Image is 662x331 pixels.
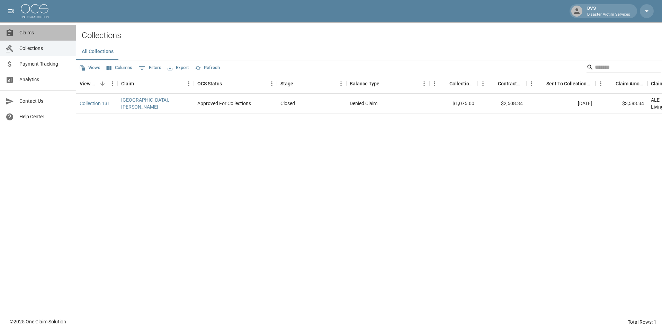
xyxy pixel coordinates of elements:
[197,100,251,107] div: Approved For Collections
[336,78,346,89] button: Menu
[222,79,232,88] button: Sort
[76,74,118,93] div: View Collection
[478,94,526,113] div: $2,508.34
[4,4,18,18] button: open drawer
[78,62,102,73] button: Views
[21,4,48,18] img: ocs-logo-white-transparent.png
[429,78,440,89] button: Menu
[587,62,661,74] div: Search
[293,79,303,88] button: Sort
[606,79,616,88] button: Sort
[546,74,592,93] div: Sent To Collections Date
[526,74,596,93] div: Sent To Collections Date
[277,74,346,93] div: Stage
[346,74,429,93] div: Balance Type
[19,60,70,68] span: Payment Tracking
[379,79,389,88] button: Sort
[121,96,190,110] a: [GEOGRAPHIC_DATA], [PERSON_NAME]
[19,113,70,120] span: Help Center
[121,74,134,93] div: Claim
[98,79,107,88] button: Sort
[526,78,537,89] button: Menu
[584,5,633,17] div: DVS
[82,31,662,41] h2: Collections
[526,94,596,113] div: [DATE]
[166,62,190,73] button: Export
[197,74,222,93] div: OCS Status
[596,74,647,93] div: Claim Amount
[440,79,449,88] button: Sort
[429,74,478,93] div: Collections Fee
[134,79,144,88] button: Sort
[350,100,377,107] div: Denied Claim
[449,74,474,93] div: Collections Fee
[488,79,498,88] button: Sort
[137,62,163,74] button: Show filters
[537,79,546,88] button: Sort
[587,12,630,18] p: Disaster Victim Services
[280,100,295,107] div: Closed
[19,97,70,105] span: Contact Us
[596,78,606,89] button: Menu
[478,74,526,93] div: Contractor Amount
[478,78,488,89] button: Menu
[76,43,119,60] button: All Collections
[80,74,98,93] div: View Collection
[350,74,379,93] div: Balance Type
[280,74,293,93] div: Stage
[80,100,110,107] a: Collection 131
[19,29,70,36] span: Claims
[193,62,222,73] button: Refresh
[267,78,277,89] button: Menu
[419,78,429,89] button: Menu
[19,45,70,52] span: Collections
[105,62,134,73] button: Select columns
[107,78,118,89] button: Menu
[76,43,662,60] div: dynamic tabs
[194,74,277,93] div: OCS Status
[616,74,644,93] div: Claim Amount
[19,76,70,83] span: Analytics
[596,94,647,113] div: $3,583.34
[429,94,478,113] div: $1,075.00
[184,78,194,89] button: Menu
[498,74,523,93] div: Contractor Amount
[118,74,194,93] div: Claim
[628,319,656,325] div: Total Rows: 1
[10,318,66,325] div: © 2025 One Claim Solution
